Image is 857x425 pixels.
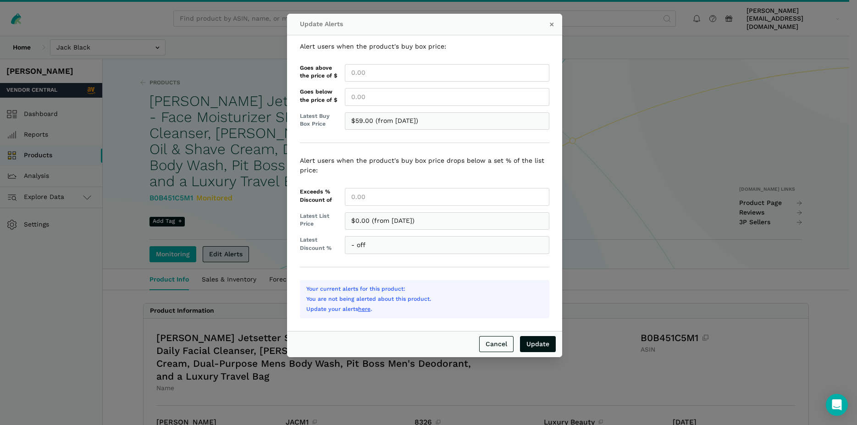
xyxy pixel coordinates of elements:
[300,112,338,128] label: Latest Buy Box Price
[826,394,848,416] div: Open Intercom Messenger
[358,306,370,312] a: here
[300,156,549,175] p: Alert users when the product's buy box price drops below a set % of the list price:
[306,285,543,293] p: Your current alerts for this product:
[345,188,549,206] input: 0.00
[545,18,558,31] button: ×
[479,336,514,352] a: Cancel
[306,305,543,313] p: Update your alerts .
[520,336,556,352] input: Update
[300,42,549,51] p: Alert users when the product's buy box price:
[345,64,549,82] input: 0.00
[300,88,338,104] label: Goes below the price of $
[300,212,338,228] label: Latest List Price
[300,188,338,204] label: Exceeds % Discount of
[287,14,562,35] div: Update Alerts
[300,236,338,252] label: Latest Discount %
[300,64,338,80] label: Goes above the price of $
[345,88,549,106] input: 0.00
[306,295,543,303] p: You are not being alerted about this product.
